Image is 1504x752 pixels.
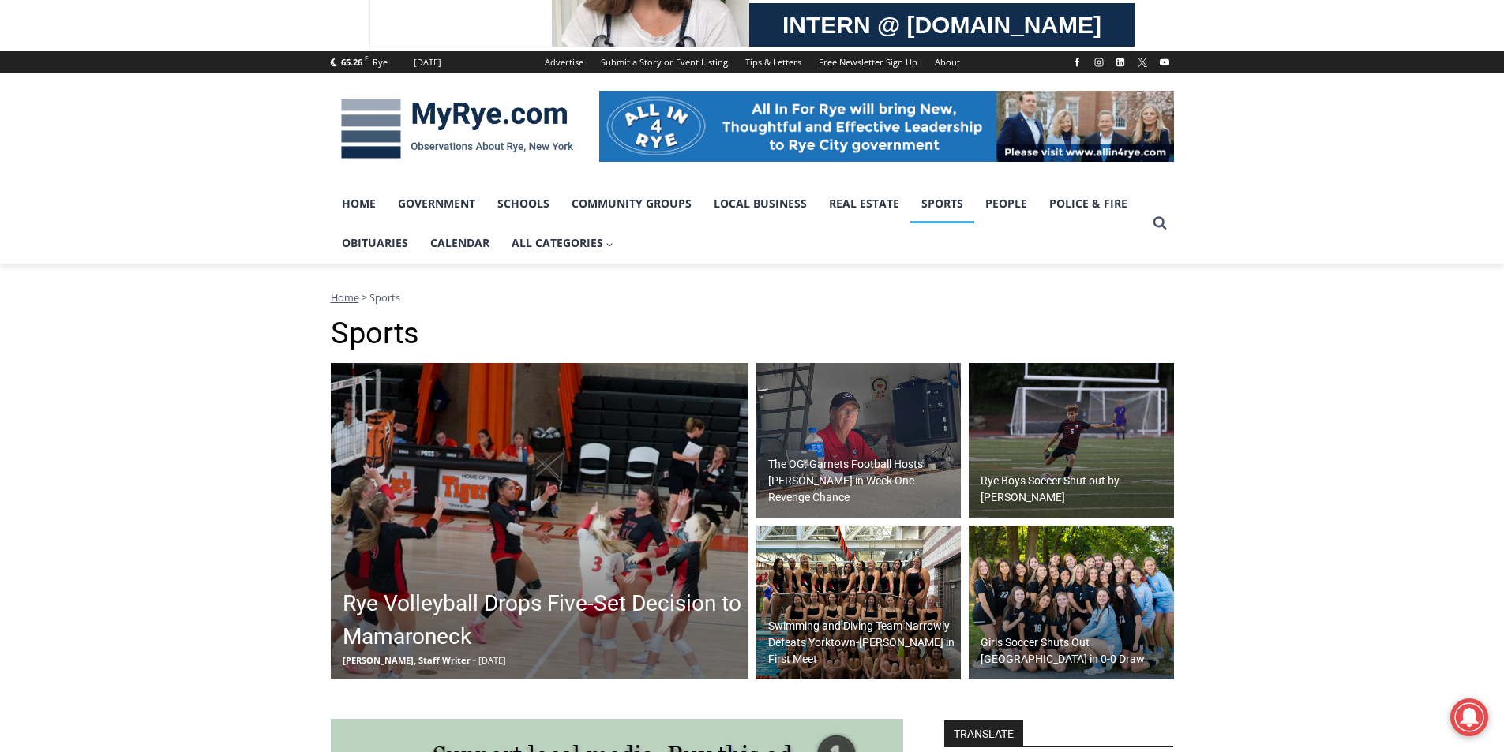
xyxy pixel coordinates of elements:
[501,223,625,263] button: Child menu of All Categories
[1,157,228,196] a: [PERSON_NAME] Read Sanctuary Fall Fest: [DATE]
[414,55,441,69] div: [DATE]
[1155,53,1174,72] a: YouTube
[756,526,962,680] img: (PHOTO: The 2024 Rye - Rye Neck - Blind Brook Varsity Swimming Team.)
[365,54,368,62] span: F
[387,184,486,223] a: Government
[331,223,419,263] a: Obituaries
[1090,53,1108,72] a: Instagram
[910,184,974,223] a: Sports
[969,363,1174,518] a: Rye Boys Soccer Shut out by [PERSON_NAME]
[592,51,737,73] a: Submit a Story or Event Listing
[331,184,387,223] a: Home
[176,133,180,149] div: /
[343,654,471,666] span: [PERSON_NAME], Staff Writer
[380,153,765,196] a: Intern @ [DOMAIN_NAME]
[1038,184,1138,223] a: Police & Fire
[331,88,583,170] img: MyRye.com
[343,587,744,653] h2: Rye Volleyball Drops Five-Set Decision to Mamaroneck
[703,184,818,223] a: Local Business
[926,51,969,73] a: About
[944,720,1023,746] strong: TRANSLATE
[756,526,962,680] a: Swimming and Diving Team Narrowly Defeats Yorktown-[PERSON_NAME] in First Meet
[756,363,962,518] a: The OG: Garnets Football Hosts [PERSON_NAME] in Week One Revenge Chance
[1146,209,1174,238] button: View Search Form
[969,526,1174,680] a: Girls Soccer Shuts Out [GEOGRAPHIC_DATA] in 0-0 Draw
[561,184,703,223] a: Community Groups
[373,55,388,69] div: Rye
[1111,53,1130,72] a: Linkedin
[768,456,958,506] h2: The OG: Garnets Football Hosts [PERSON_NAME] in Week One Revenge Chance
[486,184,561,223] a: Schools
[969,363,1174,518] img: (PHOTO: Rye Boys Soccer's Silas Kavanagh in his team's 3-0 loss to Byram Hills on Septmber 10, 20...
[419,223,501,263] a: Calendar
[341,56,362,68] span: 65.26
[981,473,1170,506] h2: Rye Boys Soccer Shut out by [PERSON_NAME]
[756,363,962,518] img: (PHOTO" Steve “The OG” Feeney in the press box at Rye High School's Nugent Stadium, 2022.)
[13,159,202,195] h4: [PERSON_NAME] Read Sanctuary Fall Fest: [DATE]
[331,316,1174,352] h1: Sports
[331,363,748,679] a: Rye Volleyball Drops Five-Set Decision to Mamaroneck [PERSON_NAME], Staff Writer - [DATE]
[331,363,748,679] img: (PHOTO: The Rye Volleyball team celebrates a point against the Mamaroneck Tigers on September 11,...
[810,51,926,73] a: Free Newsletter Sign Up
[362,290,367,305] span: >
[473,654,476,666] span: -
[536,51,592,73] a: Advertise
[969,526,1174,680] img: (PHOTO: The Rye Girls Soccer team after their 0-0 draw vs. Eastchester on September 9, 2025. Cont...
[599,91,1174,162] img: All in for Rye
[5,163,155,223] span: Open Tues. - Sun. [PHONE_NUMBER]
[981,634,1170,668] h2: Girls Soccer Shuts Out [GEOGRAPHIC_DATA] in 0-0 Draw
[478,654,506,666] span: [DATE]
[768,618,958,668] h2: Swimming and Diving Team Narrowly Defeats Yorktown-[PERSON_NAME] in First Meet
[331,290,359,305] a: Home
[399,1,746,153] div: "The first chef I interviewed talked about coming to [GEOGRAPHIC_DATA] from [GEOGRAPHIC_DATA] in ...
[165,133,172,149] div: 2
[184,133,191,149] div: 6
[974,184,1038,223] a: People
[1,159,159,196] a: Open Tues. - Sun. [PHONE_NUMBER]
[162,99,224,189] div: "clearly one of the favorites in the [GEOGRAPHIC_DATA] neighborhood"
[737,51,810,73] a: Tips & Letters
[331,290,1174,305] nav: Breadcrumbs
[369,290,400,305] span: Sports
[818,184,910,223] a: Real Estate
[165,47,220,129] div: Birds of Prey: Falcon and hawk demos
[1133,53,1152,72] a: X
[413,157,732,193] span: Intern @ [DOMAIN_NAME]
[331,184,1146,264] nav: Primary Navigation
[536,51,969,73] nav: Secondary Navigation
[1067,53,1086,72] a: Facebook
